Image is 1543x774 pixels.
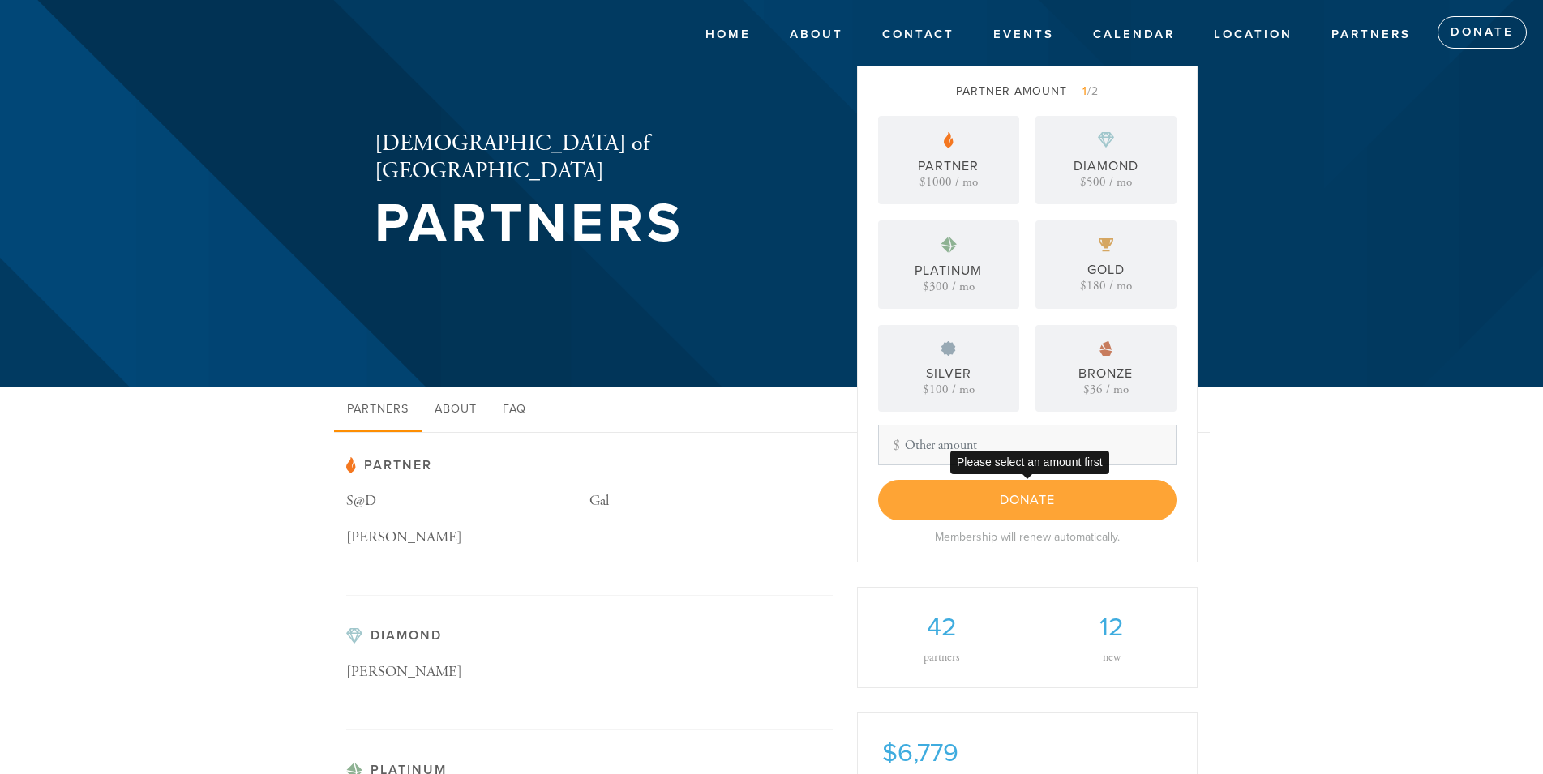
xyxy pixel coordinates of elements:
[1081,19,1187,50] a: Calendar
[490,387,539,433] a: FAQ
[334,387,422,433] a: Partners
[589,490,833,513] p: Gal
[1202,19,1305,50] a: Location
[346,490,589,513] p: S@D
[1087,260,1125,280] div: Gold
[346,526,589,549] p: [PERSON_NAME]
[923,383,975,396] div: $100 / mo
[1319,19,1423,50] a: Partners
[944,132,954,148] img: pp-partner.svg
[422,387,490,433] a: About
[1078,364,1133,383] div: Bronze
[882,652,1002,663] div: partners
[693,19,763,50] a: Home
[870,19,967,50] a: Contact
[1073,84,1099,98] span: /2
[918,156,979,176] div: Partner
[346,661,589,684] p: [PERSON_NAME]
[878,425,1177,465] input: Other amount
[878,528,1177,545] div: Membership will renew automatically.
[1438,16,1527,49] a: Donate
[941,237,957,253] img: pp-platinum.svg
[1052,612,1172,643] h2: 12
[346,457,833,473] h3: Partner
[1074,156,1138,176] div: Diamond
[878,83,1177,100] div: Partner Amount
[915,261,982,280] div: Platinum
[1099,238,1113,252] img: pp-gold.svg
[375,130,804,185] h2: [DEMOGRAPHIC_DATA] of [GEOGRAPHIC_DATA]
[919,176,978,188] div: $1000 / mo
[981,19,1066,50] a: Events
[1080,280,1132,292] div: $180 / mo
[375,198,804,250] h1: Partners
[1099,341,1112,356] img: pp-bronze.svg
[346,628,362,644] img: pp-diamond.svg
[923,280,975,293] div: $300 / mo
[346,457,356,473] img: pp-partner.svg
[1080,176,1132,188] div: $500 / mo
[1052,652,1172,663] div: new
[1083,383,1129,396] div: $36 / mo
[926,364,971,383] div: Silver
[1098,132,1114,148] img: pp-diamond.svg
[950,451,1109,474] div: Please select an amount first
[778,19,855,50] a: About
[882,612,1002,643] h2: 42
[1082,84,1087,98] span: 1
[882,738,1172,768] h2: $6,779
[346,628,833,644] h3: Diamond
[941,341,956,356] img: pp-silver.svg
